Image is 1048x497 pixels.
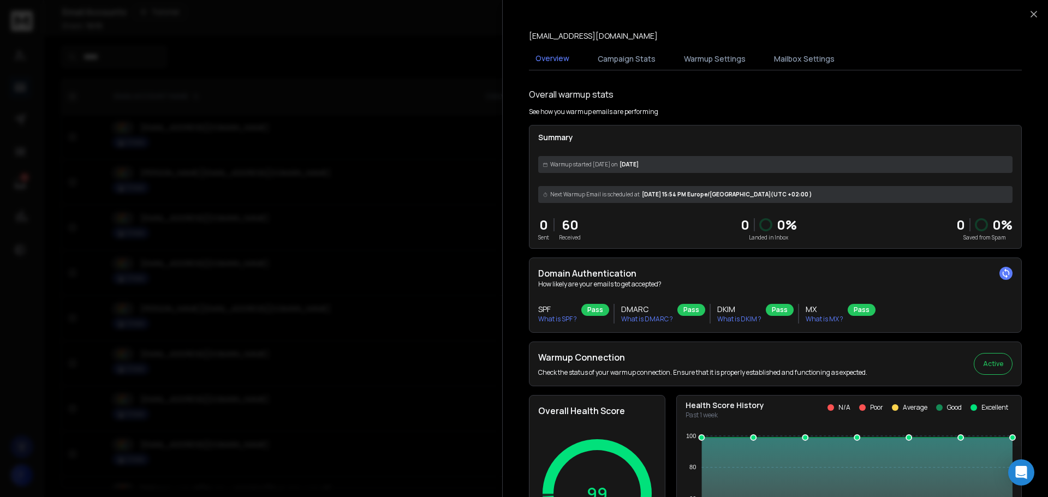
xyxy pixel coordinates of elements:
p: What is DKIM ? [717,315,761,324]
div: Pass [581,304,609,316]
p: How likely are your emails to get accepted? [538,280,1013,289]
p: 0 % [777,216,797,233]
div: Pass [848,304,876,316]
button: Campaign Stats [591,47,662,71]
p: Poor [870,403,883,412]
button: Warmup Settings [677,47,752,71]
h2: Domain Authentication [538,267,1013,280]
p: Excellent [981,403,1008,412]
strong: 0 [956,215,965,233]
p: See how you warmup emails are performing [529,107,658,116]
p: What is DMARC ? [621,315,673,324]
p: N/A [838,403,850,412]
div: [DATE] [538,156,1013,173]
p: 0 % [992,216,1013,233]
div: [DATE] 15:54 PM Europe/[GEOGRAPHIC_DATA] (UTC +02:00 ) [538,186,1013,203]
h3: DMARC [621,304,673,315]
h1: Overall warmup stats [529,88,614,101]
p: [EMAIL_ADDRESS][DOMAIN_NAME] [529,31,658,41]
p: What is MX ? [806,315,843,324]
button: Active [974,353,1013,375]
p: 0 [741,216,749,233]
tspan: 100 [686,433,696,439]
div: Pass [677,304,705,316]
span: Next Warmup Email is scheduled at [550,190,640,199]
tspan: 80 [689,464,696,470]
span: Warmup started [DATE] on [550,160,617,169]
p: 60 [559,216,581,233]
p: Landed in Inbox [741,233,797,242]
h2: Warmup Connection [538,351,867,364]
div: Pass [766,304,794,316]
h3: SPF [538,304,577,315]
h3: MX [806,304,843,315]
button: Mailbox Settings [767,47,841,71]
p: Check the status of your warmup connection. Ensure that it is properly established and functionin... [538,368,867,377]
button: Overview [529,46,576,71]
p: 0 [538,216,549,233]
div: Open Intercom Messenger [1008,459,1034,486]
p: Good [947,403,962,412]
h2: Overall Health Score [538,404,656,417]
p: Summary [538,132,1013,143]
p: Average [903,403,927,412]
p: Saved from Spam [956,233,1013,242]
h3: DKIM [717,304,761,315]
p: Sent [538,233,549,242]
p: Health Score History [686,400,764,411]
p: Past 1 week [686,411,764,420]
p: What is SPF ? [538,315,577,324]
p: Received [559,233,581,242]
